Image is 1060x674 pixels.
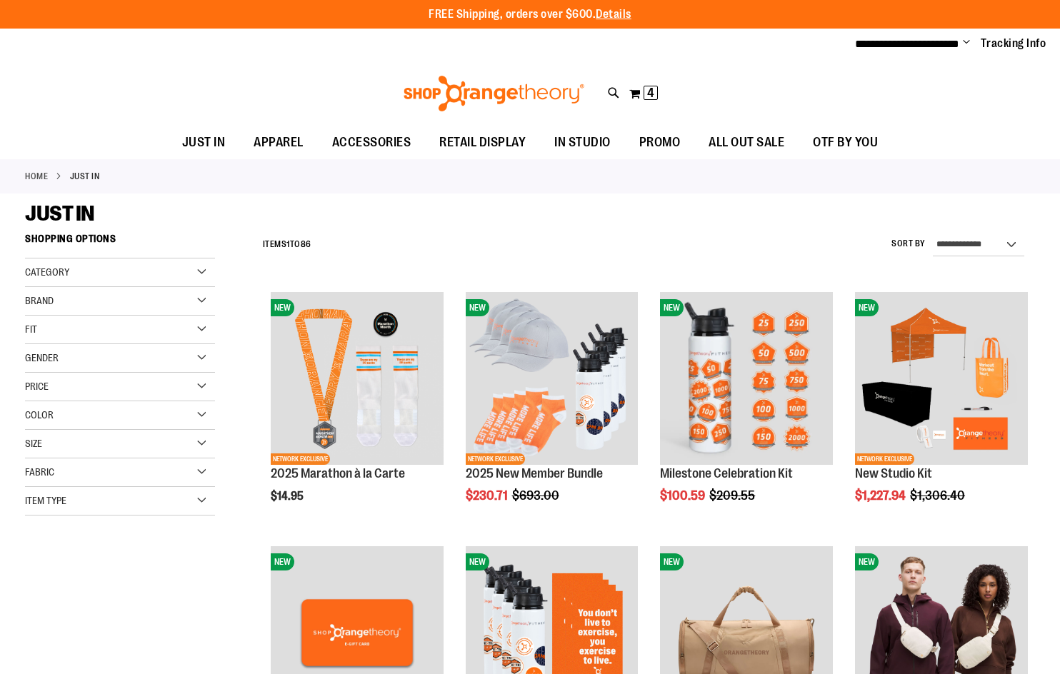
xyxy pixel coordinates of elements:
a: New Studio KitNEWNETWORK EXCLUSIVE [855,292,1028,467]
span: APPAREL [254,126,304,159]
img: 2025 New Member Bundle [466,292,639,465]
span: 1 [286,239,290,249]
span: NEW [660,553,684,570]
span: 86 [301,239,311,249]
span: NEW [271,299,294,316]
h2: Items to [263,233,311,256]
span: $209.55 [709,488,757,503]
span: NEW [855,553,879,570]
span: Category [25,266,69,278]
div: product [459,285,646,539]
strong: Shopping Options [25,226,215,258]
span: Brand [25,295,54,306]
img: Shop Orangetheory [401,76,586,111]
button: Account menu [963,36,970,51]
span: ALL OUT SALE [709,126,784,159]
a: Home [25,170,48,183]
span: NEW [271,553,294,570]
span: NETWORK EXCLUSIVE [855,453,914,465]
img: New Studio Kit [855,292,1028,465]
span: $693.00 [512,488,561,503]
span: NETWORK EXCLUSIVE [466,453,525,465]
a: 2025 Marathon à la CarteNEWNETWORK EXCLUSIVE [271,292,444,467]
p: FREE Shipping, orders over $600. [429,6,631,23]
span: 4 [647,86,654,100]
span: NEW [660,299,684,316]
span: NEW [855,299,879,316]
span: Item Type [25,495,66,506]
a: Milestone Celebration Kit [660,466,793,481]
div: product [848,285,1035,539]
span: Color [25,409,54,421]
span: Size [25,438,42,449]
a: 2025 New Member Bundle [466,466,603,481]
strong: JUST IN [70,170,100,183]
img: Milestone Celebration Kit [660,292,833,465]
span: NEW [466,299,489,316]
span: Fit [25,323,37,335]
span: $100.59 [660,488,707,503]
a: Tracking Info [981,36,1046,51]
span: NETWORK EXCLUSIVE [271,453,330,465]
span: IN STUDIO [554,126,611,159]
span: $14.95 [271,490,306,503]
div: product [653,285,840,539]
img: 2025 Marathon à la Carte [271,292,444,465]
span: Price [25,381,49,392]
span: PROMO [639,126,681,159]
span: Fabric [25,466,54,478]
span: $230.71 [466,488,510,503]
a: 2025 New Member BundleNEWNETWORK EXCLUSIVE [466,292,639,467]
span: NEW [466,553,489,570]
a: New Studio Kit [855,466,932,481]
span: $1,306.40 [910,488,967,503]
span: JUST IN [182,126,226,159]
span: JUST IN [25,201,94,226]
label: Sort By [891,238,926,250]
span: ACCESSORIES [332,126,411,159]
a: 2025 Marathon à la Carte [271,466,405,481]
a: Details [596,8,631,21]
span: Gender [25,352,59,363]
a: Milestone Celebration KitNEW [660,292,833,467]
div: product [264,285,451,539]
span: $1,227.94 [855,488,908,503]
span: RETAIL DISPLAY [439,126,526,159]
span: OTF BY YOU [813,126,878,159]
